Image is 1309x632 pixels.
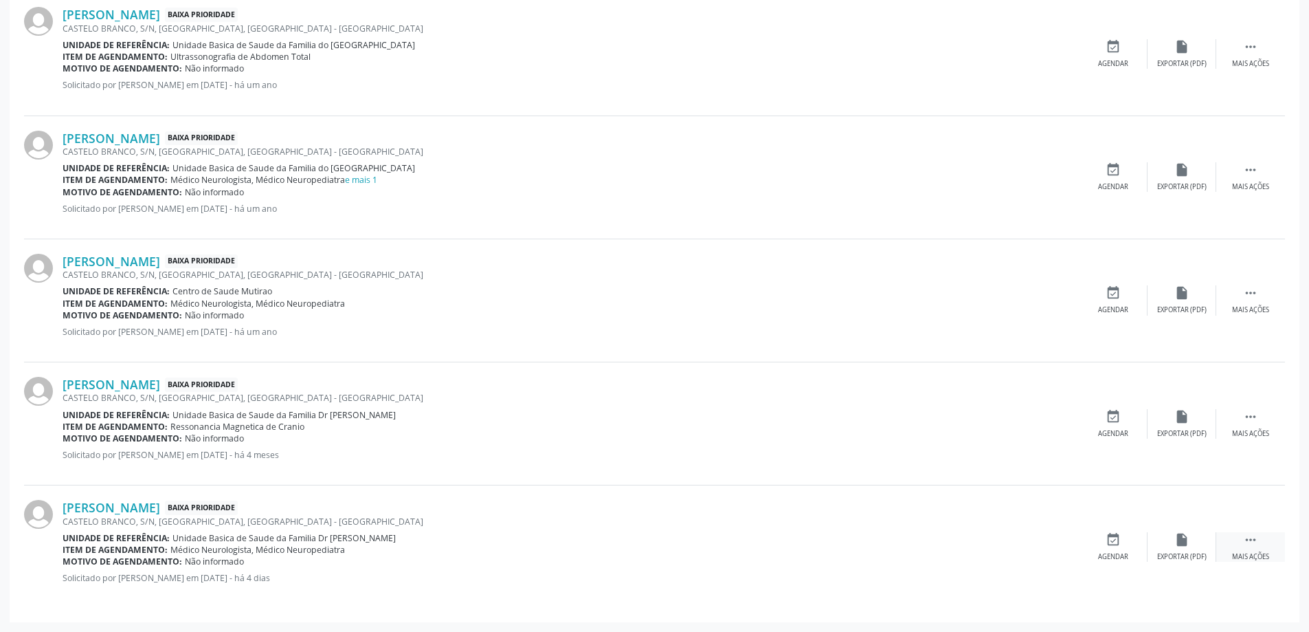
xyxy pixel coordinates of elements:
div: Agendar [1098,305,1128,315]
p: Solicitado por [PERSON_NAME] em [DATE] - há 4 meses [63,449,1079,461]
i:  [1243,162,1258,177]
b: Unidade de referência: [63,39,170,51]
i: event_available [1106,162,1121,177]
a: [PERSON_NAME] [63,377,160,392]
b: Motivo de agendamento: [63,186,182,198]
span: Unidade Basica de Saude da Familia Dr [PERSON_NAME] [172,409,396,421]
i: insert_drive_file [1174,162,1189,177]
a: [PERSON_NAME] [63,7,160,22]
i:  [1243,285,1258,301]
i: insert_drive_file [1174,409,1189,424]
img: img [24,7,53,36]
div: Mais ações [1232,552,1269,562]
span: Baixa Prioridade [165,8,238,22]
img: img [24,131,53,160]
p: Solicitado por [PERSON_NAME] em [DATE] - há 4 dias [63,572,1079,584]
b: Motivo de agendamento: [63,309,182,321]
div: Mais ações [1232,182,1269,192]
div: CASTELO BRANCO, S/N, [GEOGRAPHIC_DATA], [GEOGRAPHIC_DATA] - [GEOGRAPHIC_DATA] [63,146,1079,157]
img: img [24,500,53,529]
b: Item de agendamento: [63,51,168,63]
b: Motivo de agendamento: [63,63,182,74]
b: Motivo de agendamento: [63,433,182,444]
div: Mais ações [1232,429,1269,439]
span: Unidade Basica de Saude da Familia Dr [PERSON_NAME] [172,532,396,544]
a: [PERSON_NAME] [63,131,160,146]
span: Não informado [185,556,244,567]
span: Unidade Basica de Saude da Familia do [GEOGRAPHIC_DATA] [172,39,415,51]
b: Item de agendamento: [63,544,168,556]
span: Médico Neurologista, Médico Neuropediatra [170,174,377,186]
b: Item de agendamento: [63,298,168,309]
span: Ressonancia Magnetica de Cranio [170,421,304,433]
span: Médico Neurologista, Médico Neuropediatra [170,544,345,556]
span: Centro de Saude Mutirao [172,285,272,297]
div: Exportar (PDF) [1157,305,1207,315]
i: event_available [1106,532,1121,547]
span: Não informado [185,63,244,74]
span: Não informado [185,433,244,444]
i:  [1243,409,1258,424]
div: Exportar (PDF) [1157,552,1207,562]
span: Ultrassonografia de Abdomen Total [170,51,311,63]
a: [PERSON_NAME] [63,500,160,515]
b: Unidade de referência: [63,285,170,297]
i:  [1243,532,1258,547]
i:  [1243,39,1258,54]
i: insert_drive_file [1174,39,1189,54]
b: Unidade de referência: [63,409,170,421]
b: Unidade de referência: [63,162,170,174]
i: insert_drive_file [1174,532,1189,547]
div: Agendar [1098,59,1128,69]
div: Agendar [1098,552,1128,562]
div: Mais ações [1232,305,1269,315]
div: CASTELO BRANCO, S/N, [GEOGRAPHIC_DATA], [GEOGRAPHIC_DATA] - [GEOGRAPHIC_DATA] [63,23,1079,34]
div: CASTELO BRANCO, S/N, [GEOGRAPHIC_DATA], [GEOGRAPHIC_DATA] - [GEOGRAPHIC_DATA] [63,516,1079,527]
div: Exportar (PDF) [1157,59,1207,69]
i: event_available [1106,39,1121,54]
div: CASTELO BRANCO, S/N, [GEOGRAPHIC_DATA], [GEOGRAPHIC_DATA] - [GEOGRAPHIC_DATA] [63,392,1079,404]
p: Solicitado por [PERSON_NAME] em [DATE] - há um ano [63,79,1079,91]
span: Não informado [185,309,244,321]
img: img [24,254,53,283]
img: img [24,377,53,406]
i: insert_drive_file [1174,285,1189,301]
span: Baixa Prioridade [165,254,238,269]
b: Unidade de referência: [63,532,170,544]
p: Solicitado por [PERSON_NAME] em [DATE] - há um ano [63,326,1079,338]
b: Item de agendamento: [63,174,168,186]
i: event_available [1106,409,1121,424]
p: Solicitado por [PERSON_NAME] em [DATE] - há um ano [63,203,1079,215]
span: Médico Neurologista, Médico Neuropediatra [170,298,345,309]
div: Agendar [1098,429,1128,439]
div: Exportar (PDF) [1157,182,1207,192]
b: Item de agendamento: [63,421,168,433]
a: [PERSON_NAME] [63,254,160,269]
i: event_available [1106,285,1121,301]
div: Mais ações [1232,59,1269,69]
a: e mais 1 [345,174,377,186]
div: CASTELO BRANCO, S/N, [GEOGRAPHIC_DATA], [GEOGRAPHIC_DATA] - [GEOGRAPHIC_DATA] [63,269,1079,281]
span: Baixa Prioridade [165,131,238,146]
div: Agendar [1098,182,1128,192]
span: Unidade Basica de Saude da Familia do [GEOGRAPHIC_DATA] [172,162,415,174]
b: Motivo de agendamento: [63,556,182,567]
span: Baixa Prioridade [165,501,238,515]
span: Não informado [185,186,244,198]
div: Exportar (PDF) [1157,429,1207,439]
span: Baixa Prioridade [165,378,238,392]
